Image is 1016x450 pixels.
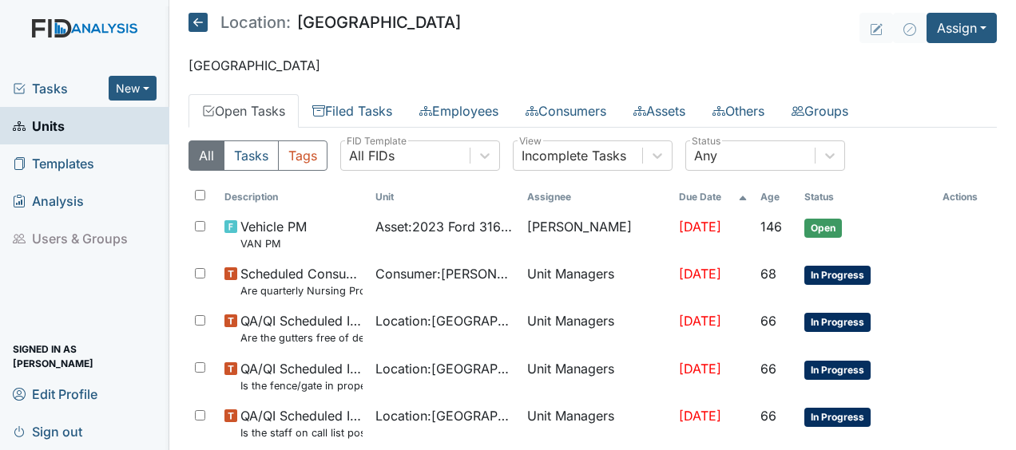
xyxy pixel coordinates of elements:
span: [DATE] [679,219,721,235]
span: QA/QI Scheduled Inspection Is the fence/gate in proper working condition? [240,359,363,393]
th: Toggle SortBy [369,184,521,211]
th: Toggle SortBy [798,184,936,211]
span: 68 [760,266,776,282]
div: Incomplete Tasks [522,146,626,165]
span: Vehicle PM VAN PM [240,217,307,251]
span: [DATE] [679,266,721,282]
input: Toggle All Rows Selected [195,190,205,200]
small: Is the fence/gate in proper working condition? [240,378,363,393]
span: In Progress [804,266,871,285]
a: Employees [406,94,512,128]
span: Signed in as [PERSON_NAME] [13,344,157,369]
small: Is the staff on call list posted with staff telephone numbers? [240,425,363,440]
span: 66 [760,408,776,424]
span: Scheduled Consumer Chart Review Are quarterly Nursing Progress Notes/Visual Assessments completed... [240,264,363,298]
a: Others [699,94,778,128]
td: Unit Managers [521,305,673,352]
span: Consumer : [PERSON_NAME] [375,264,514,283]
p: [GEOGRAPHIC_DATA] [189,56,997,75]
small: VAN PM [240,236,307,251]
a: Assets [620,94,699,128]
a: Tasks [13,79,109,98]
button: New [109,76,157,101]
button: Tasks [224,140,279,171]
a: Consumers [512,94,620,128]
th: Toggle SortBy [673,184,754,211]
th: Toggle SortBy [754,184,797,211]
span: 66 [760,313,776,329]
span: Location: [220,14,291,30]
button: Tags [278,140,327,171]
h5: [GEOGRAPHIC_DATA] [189,13,461,32]
div: Any [694,146,717,165]
small: Are quarterly Nursing Progress Notes/Visual Assessments completed by the end of the month followi... [240,283,363,298]
th: Actions [936,184,997,211]
span: Templates [13,151,94,176]
span: Asset : 2023 Ford 31628 [375,217,514,236]
span: Location : [GEOGRAPHIC_DATA] [375,359,514,378]
span: Units [13,113,65,138]
td: Unit Managers [521,353,673,400]
span: In Progress [804,361,871,380]
span: 66 [760,361,776,377]
span: Location : [GEOGRAPHIC_DATA] [375,406,514,425]
span: Analysis [13,188,84,213]
span: QA/QI Scheduled Inspection Are the gutters free of debris? [240,311,363,345]
span: [DATE] [679,361,721,377]
span: Location : [GEOGRAPHIC_DATA] [375,311,514,330]
div: All FIDs [349,146,395,165]
span: Open [804,219,842,238]
span: QA/QI Scheduled Inspection Is the staff on call list posted with staff telephone numbers? [240,406,363,440]
div: Type filter [189,140,327,171]
td: Unit Managers [521,400,673,447]
span: [DATE] [679,313,721,329]
td: [PERSON_NAME] [521,211,673,258]
span: In Progress [804,408,871,427]
span: Sign out [13,419,82,444]
a: Open Tasks [189,94,299,128]
th: Toggle SortBy [218,184,370,211]
td: Unit Managers [521,258,673,305]
span: Edit Profile [13,381,97,406]
small: Are the gutters free of debris? [240,330,363,345]
a: Groups [778,94,862,128]
span: [DATE] [679,408,721,424]
button: Assign [927,13,997,43]
span: In Progress [804,313,871,332]
a: Filed Tasks [299,94,406,128]
span: 146 [760,219,782,235]
th: Assignee [521,184,673,211]
button: All [189,140,224,171]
